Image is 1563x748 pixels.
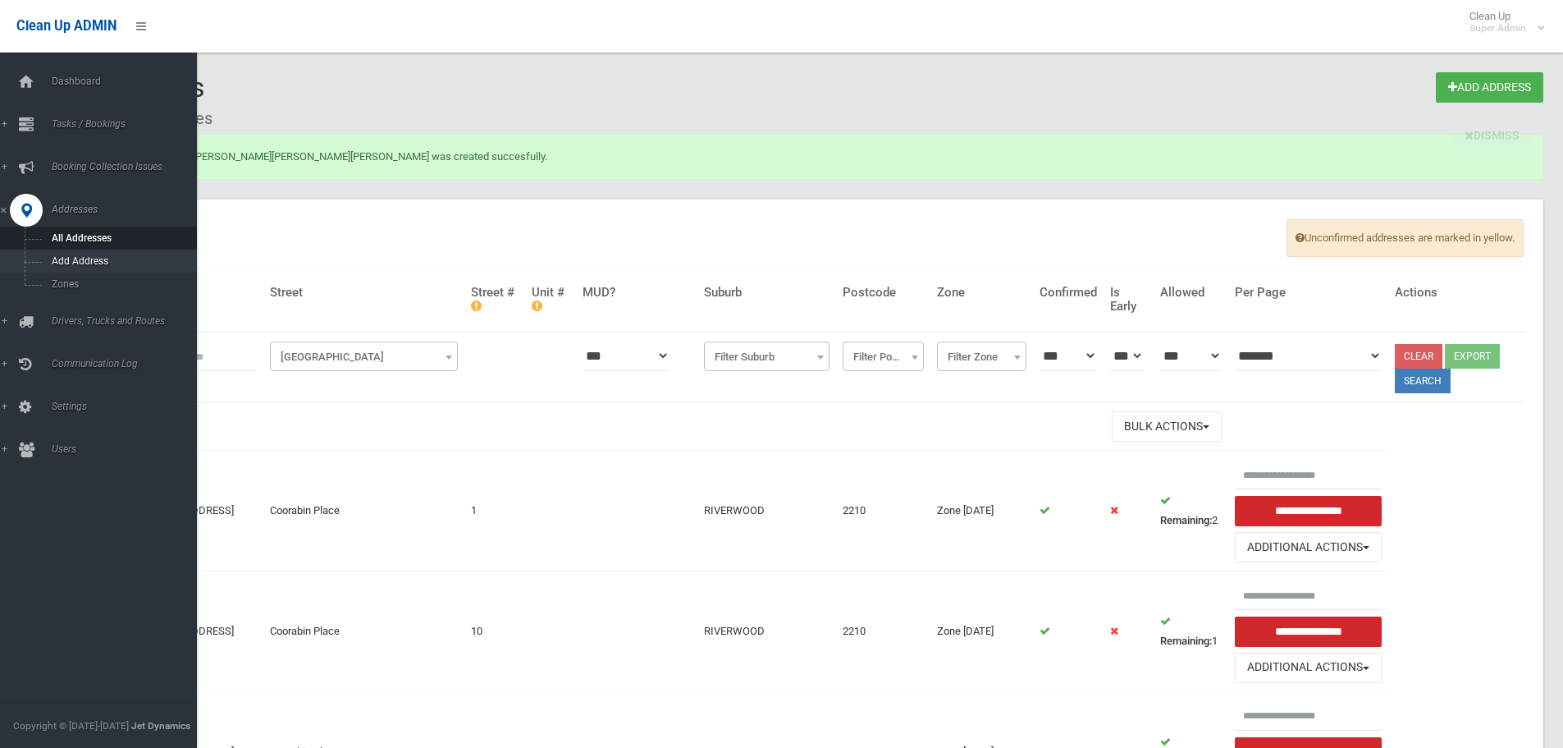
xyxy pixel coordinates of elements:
[1461,10,1542,34] span: Clean Up
[583,286,692,300] h4: MUD?
[1235,532,1382,562] button: Additional Actions
[263,571,464,692] td: Coorabin Place
[1445,344,1500,369] button: Export
[1395,286,1517,300] h4: Actions
[708,346,825,369] span: Filter Suburb
[836,451,930,571] td: 2210
[937,286,1026,300] h4: Zone
[1160,514,1212,526] strong: Remaining:
[1395,369,1451,393] button: Search
[47,443,209,455] span: Users
[836,571,930,692] td: 2210
[843,342,924,371] span: Filter Postcode
[139,286,257,300] h4: Address
[47,232,195,244] span: All Addresses
[941,346,1022,369] span: Filter Zone
[1452,125,1532,145] a: close
[1112,411,1222,442] button: Bulk Actions
[1469,22,1526,34] small: Super Admin
[47,118,209,130] span: Tasks / Bookings
[47,315,209,327] span: Drivers, Trucks and Routes
[697,451,836,571] td: RIVERWOOD
[1160,286,1221,300] h4: Allowed
[1436,72,1543,103] a: Add Address
[47,278,195,290] span: Zones
[47,76,209,87] span: Dashboard
[1040,286,1097,300] h4: Confirmed
[47,358,209,369] span: Communication Log
[274,346,454,369] span: Filter Street
[263,451,464,571] td: Coorabin Place
[1235,286,1382,300] h4: Per Page
[937,342,1026,371] span: Filter Zone
[47,161,209,172] span: Booking Collection Issues
[47,204,209,215] span: Addresses
[47,255,195,267] span: Add Address
[131,720,190,732] strong: Jet Dynamics
[930,451,1033,571] td: Zone [DATE]
[471,286,519,313] h4: Street #
[1235,653,1382,683] button: Additional Actions
[704,286,829,300] h4: Suburb
[270,286,458,300] h4: Street
[1154,571,1227,692] td: 1
[843,286,924,300] h4: Postcode
[98,147,1514,167] li: [STREET_ADDRESS][PERSON_NAME][PERSON_NAME][PERSON_NAME] was created succesfully.
[1160,635,1212,647] strong: Remaining:
[1110,286,1148,313] h4: Is Early
[1154,451,1227,571] td: 2
[47,401,209,412] span: Settings
[464,571,525,692] td: 10
[532,286,569,313] h4: Unit #
[13,720,129,732] span: Copyright © [DATE]-[DATE]
[847,346,920,369] span: Filter Postcode
[270,342,458,371] span: Filter Street
[1395,344,1442,369] a: Clear
[930,571,1033,692] td: Zone [DATE]
[16,18,117,34] span: Clean Up ADMIN
[697,571,836,692] td: RIVERWOOD
[704,342,829,371] span: Filter Suburb
[464,451,525,571] td: 1
[1287,219,1524,257] span: Unconfirmed addresses are marked in yellow.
